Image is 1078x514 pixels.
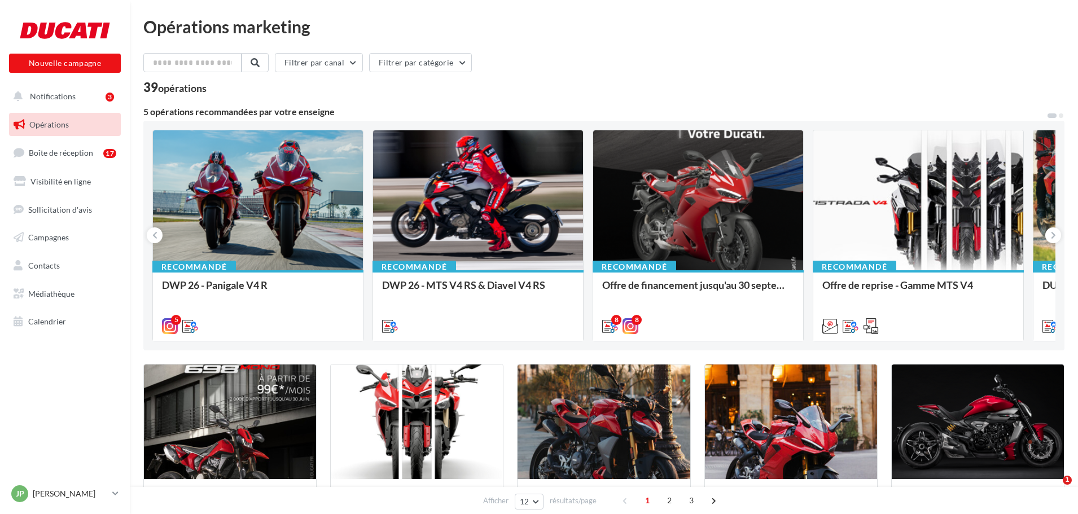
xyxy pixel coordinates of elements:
[515,494,544,509] button: 12
[550,495,597,506] span: résultats/page
[520,497,529,506] span: 12
[28,261,60,270] span: Contacts
[28,204,92,214] span: Sollicitation d'avis
[16,488,24,499] span: JP
[30,91,76,101] span: Notifications
[483,495,509,506] span: Afficher
[106,93,114,102] div: 3
[28,317,66,326] span: Calendrier
[7,113,123,137] a: Opérations
[7,85,119,108] button: Notifications 3
[632,315,642,325] div: 8
[1063,476,1072,485] span: 1
[29,120,69,129] span: Opérations
[7,140,123,165] a: Boîte de réception17
[30,177,91,186] span: Visibilité en ligne
[171,315,181,325] div: 5
[162,279,354,302] div: DWP 26 - Panigale V4 R
[602,279,794,302] div: Offre de financement jusqu'au 30 septembre
[143,81,207,94] div: 39
[143,107,1046,116] div: 5 opérations recommandées par votre enseigne
[9,483,121,504] a: JP [PERSON_NAME]
[611,315,621,325] div: 8
[158,83,207,93] div: opérations
[28,232,69,242] span: Campagnes
[369,53,472,72] button: Filtrer par catégorie
[29,148,93,157] span: Boîte de réception
[638,491,656,509] span: 1
[33,488,108,499] p: [PERSON_NAME]
[593,261,676,273] div: Recommandé
[275,53,363,72] button: Filtrer par canal
[682,491,700,509] span: 3
[9,54,121,73] button: Nouvelle campagne
[373,261,456,273] div: Recommandé
[7,282,123,306] a: Médiathèque
[7,198,123,222] a: Sollicitation d'avis
[143,18,1064,35] div: Opérations marketing
[103,149,116,158] div: 17
[813,261,896,273] div: Recommandé
[7,254,123,278] a: Contacts
[7,170,123,194] a: Visibilité en ligne
[7,226,123,249] a: Campagnes
[822,279,1014,302] div: Offre de reprise - Gamme MTS V4
[7,310,123,333] a: Calendrier
[28,289,75,298] span: Médiathèque
[1040,476,1067,503] iframe: Intercom live chat
[660,491,678,509] span: 2
[382,279,574,302] div: DWP 26 - MTS V4 RS & Diavel V4 RS
[152,261,236,273] div: Recommandé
